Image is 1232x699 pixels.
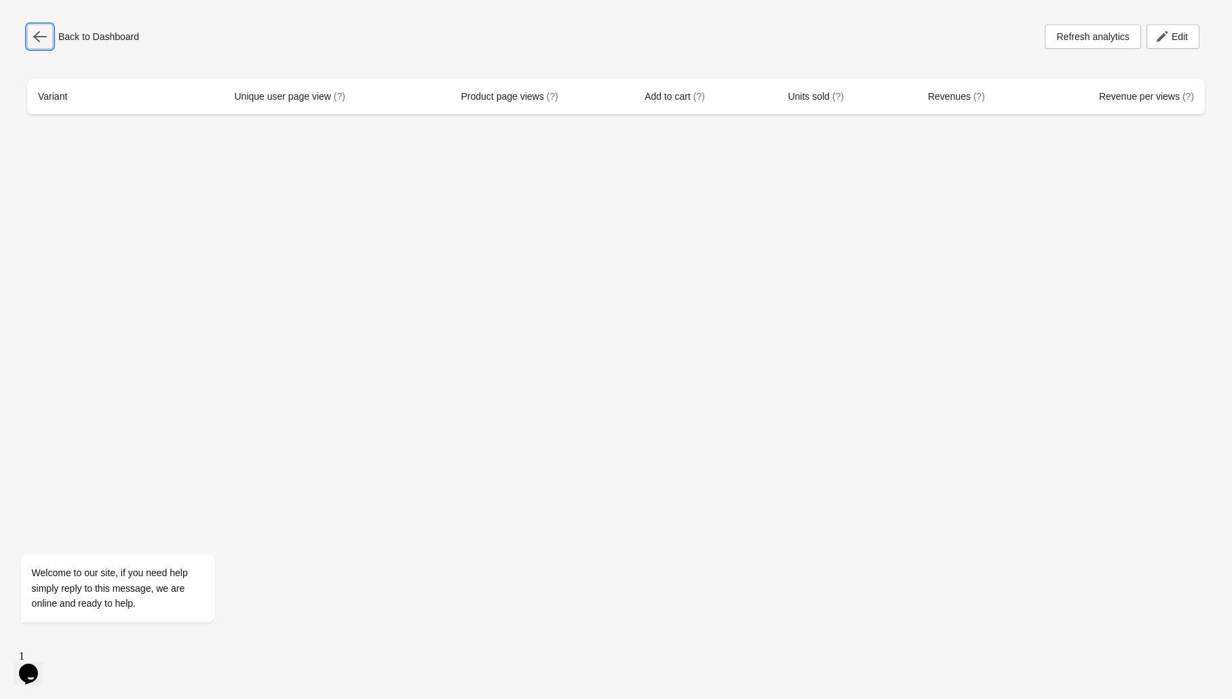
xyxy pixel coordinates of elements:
[334,91,345,102] span: (?)
[14,432,258,638] iframe: chat widget
[974,91,985,102] span: (?)
[461,91,558,102] span: Product page views
[27,79,119,115] th: Variant
[1172,31,1188,42] span: Edit
[14,645,57,685] iframe: chat widget
[1099,91,1194,102] span: Revenue per views
[832,91,844,102] span: (?)
[1182,91,1194,102] span: (?)
[234,91,345,102] span: Unique user page view
[644,91,705,102] span: Add to cart
[1045,24,1140,49] button: Refresh analytics
[1147,24,1199,49] button: Edit
[27,24,139,49] div: Back to Dashboard
[788,91,843,102] span: Units sold
[547,91,558,102] span: (?)
[693,91,705,102] span: (?)
[928,91,985,102] span: Revenues
[1056,31,1129,42] span: Refresh analytics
